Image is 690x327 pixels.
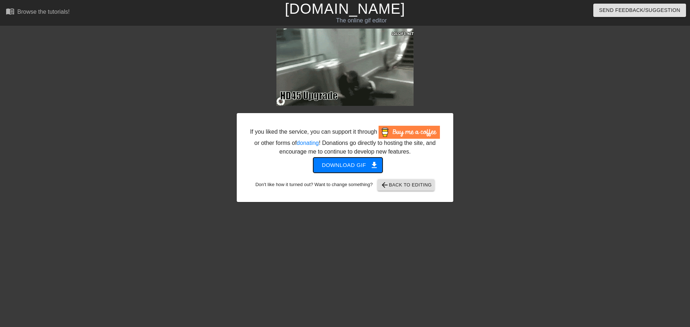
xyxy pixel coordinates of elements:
span: arrow_back [380,181,389,189]
div: The online gif editor [233,16,489,25]
a: Browse the tutorials! [6,7,70,18]
a: [DOMAIN_NAME] [285,1,405,17]
span: menu_book [6,7,14,16]
button: Send Feedback/Suggestion [593,4,686,17]
img: Buy Me A Coffee [379,126,440,139]
div: If you liked the service, you can support it through or other forms of ! Donations go directly to... [249,126,441,156]
img: eBTMIyVs.gif [276,29,414,106]
div: Browse the tutorials! [17,9,70,15]
span: Download gif [322,160,374,170]
a: donating [297,140,319,146]
button: Back to Editing [377,179,435,191]
a: Download gif [307,162,383,168]
div: Don't like how it turned out? Want to change something? [248,179,442,191]
button: Download gif [313,158,383,173]
span: Back to Editing [380,181,432,189]
span: Send Feedback/Suggestion [599,6,680,15]
span: get_app [370,161,379,169]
